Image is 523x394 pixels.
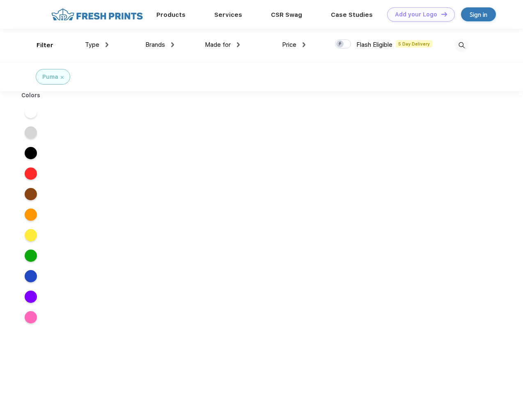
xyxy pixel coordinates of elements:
[171,42,174,47] img: dropdown.png
[282,41,296,48] span: Price
[356,41,392,48] span: Flash Eligible
[395,11,437,18] div: Add your Logo
[396,40,432,48] span: 5 Day Delivery
[156,11,186,18] a: Products
[85,41,99,48] span: Type
[106,42,108,47] img: dropdown.png
[214,11,242,18] a: Services
[470,10,487,19] div: Sign in
[461,7,496,21] a: Sign in
[37,41,53,50] div: Filter
[61,76,64,79] img: filter_cancel.svg
[49,7,145,22] img: fo%20logo%202.webp
[441,12,447,16] img: DT
[145,41,165,48] span: Brands
[455,39,468,52] img: desktop_search.svg
[15,91,47,100] div: Colors
[303,42,305,47] img: dropdown.png
[42,73,58,81] div: Puma
[271,11,302,18] a: CSR Swag
[205,41,231,48] span: Made for
[237,42,240,47] img: dropdown.png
